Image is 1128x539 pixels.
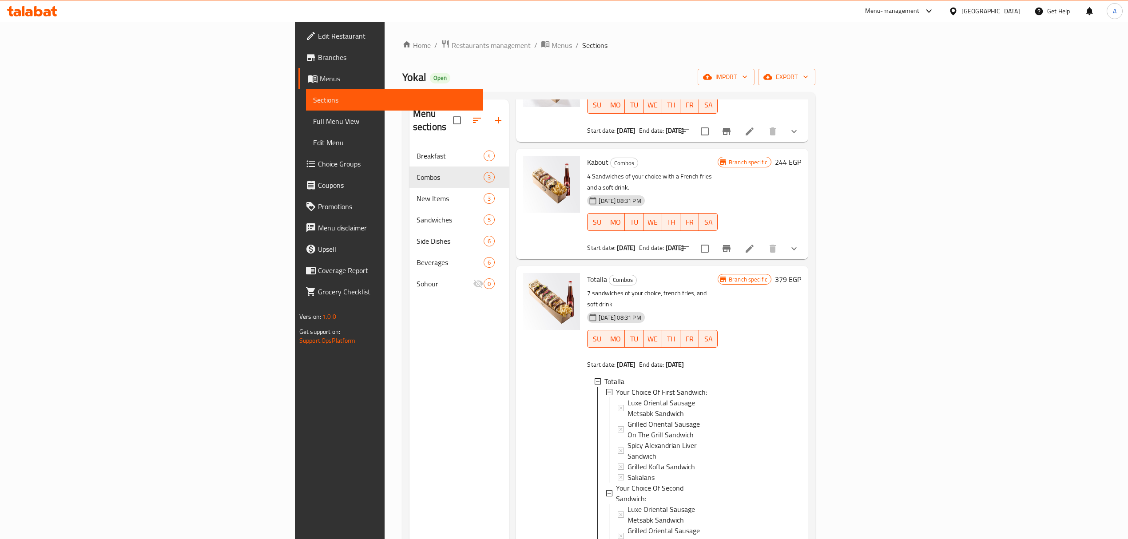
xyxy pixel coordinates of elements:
span: Sohour [417,278,473,289]
span: A [1113,6,1116,16]
img: Kabout [523,156,580,213]
a: Support.OpsPlatform [299,335,356,346]
span: SU [591,333,603,345]
a: Edit menu item [744,243,755,254]
button: TH [662,213,681,231]
div: Combos [417,172,484,182]
span: Sort sections [466,110,488,131]
span: Combos [611,158,638,168]
button: Branch-specific-item [716,121,737,142]
span: Combos [609,275,636,285]
span: FR [684,333,695,345]
div: [GEOGRAPHIC_DATA] [961,6,1020,16]
span: TU [628,216,640,229]
span: WE [647,99,659,111]
span: Branch specific [725,158,771,166]
a: Menu disclaimer [298,217,483,238]
svg: Show Choices [789,243,799,254]
p: 4 Sandwiches of your choice with a French fries and a soft drink. [587,171,717,193]
a: Upsell [298,238,483,260]
span: Grilled Oriental Sausage On The Grill Sandwich [628,419,710,440]
button: WE [643,213,662,231]
span: Select all sections [448,111,466,130]
button: FR [680,213,699,231]
span: 0 [484,280,494,288]
button: TH [662,330,681,348]
button: MO [606,96,625,114]
span: Kabout [587,155,608,169]
div: Sandwiches5 [409,209,509,230]
a: Full Menu View [306,111,483,132]
span: TU [628,333,640,345]
span: SA [703,333,714,345]
span: Totalla [587,273,607,286]
span: End date: [639,125,664,136]
a: Promotions [298,196,483,217]
span: WE [647,333,659,345]
span: Menus [552,40,572,51]
button: TU [625,330,643,348]
div: items [484,193,495,204]
div: Side Dishes6 [409,230,509,252]
button: WE [643,330,662,348]
span: Grilled Kofta Sandwich [628,461,695,472]
span: TH [666,216,677,229]
button: SU [587,213,606,231]
b: [DATE] [666,125,684,136]
span: MO [610,216,621,229]
span: 5 [484,216,494,224]
div: Beverages6 [409,252,509,273]
span: Promotions [318,201,476,212]
a: Sections [306,89,483,111]
button: WE [643,96,662,114]
img: Totalla [523,273,580,330]
span: Your Choice Of Second Sandwich: [616,483,710,504]
span: Edit Menu [313,137,476,148]
svg: Show Choices [789,126,799,137]
h6: 244 EGP [775,156,801,168]
span: Sections [582,40,608,51]
span: 6 [484,237,494,246]
div: New Items3 [409,188,509,209]
div: items [484,151,495,161]
span: SA [703,216,714,229]
div: items [484,236,495,246]
span: Choice Groups [318,159,476,169]
div: Menu-management [865,6,920,16]
button: Branch-specific-item [716,238,737,259]
span: SU [591,99,603,111]
b: [DATE] [617,125,635,136]
span: TU [628,99,640,111]
a: Menus [541,40,572,51]
span: Sections [313,95,476,105]
span: Upsell [318,244,476,254]
button: TU [625,96,643,114]
div: Combos3 [409,166,509,188]
span: SA [703,99,714,111]
b: [DATE] [617,242,635,254]
span: Totalla [604,376,624,387]
span: Luxe Oriental Sausage Metsabk Sandwich [628,397,710,419]
span: 3 [484,194,494,203]
span: Branches [318,52,476,63]
div: items [484,278,495,289]
span: Beverages [417,257,484,268]
div: items [484,214,495,225]
span: Menu disclaimer [318,222,476,233]
span: End date: [639,359,664,370]
span: New Items [417,193,484,204]
span: Sandwiches [417,214,484,225]
div: Combos [610,158,638,168]
p: 7 sandwiches of your choice, french fries, and soft drink [587,288,717,310]
button: SA [699,96,718,114]
span: Coupons [318,180,476,190]
span: Select to update [695,239,714,258]
span: Restaurants management [452,40,531,51]
div: items [484,257,495,268]
button: MO [606,330,625,348]
div: Sohour0 [409,273,509,294]
li: / [576,40,579,51]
